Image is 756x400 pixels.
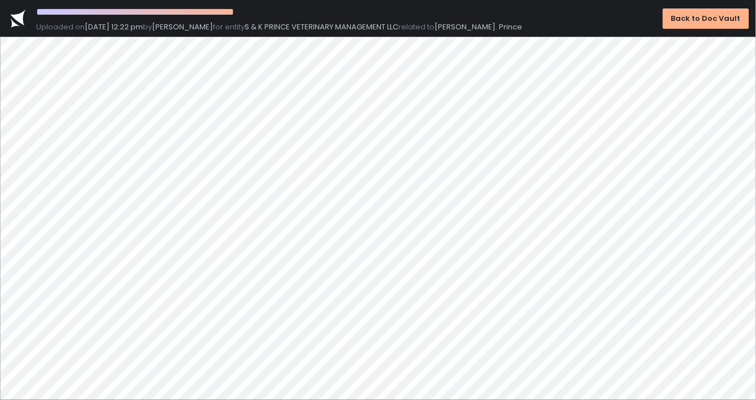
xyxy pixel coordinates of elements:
span: for entity [213,21,245,32]
div: Back to Doc Vault [671,14,741,24]
span: [PERSON_NAME]. Prince [435,21,522,32]
span: [DATE] 12:22 pm [85,21,143,32]
span: Uploaded on [36,21,85,32]
button: Back to Doc Vault [663,8,749,29]
span: by [143,21,152,32]
span: [PERSON_NAME] [152,21,213,32]
span: S & K PRINCE VETERINARY MANAGEMENT LLC [245,21,398,32]
span: related to [398,21,435,32]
